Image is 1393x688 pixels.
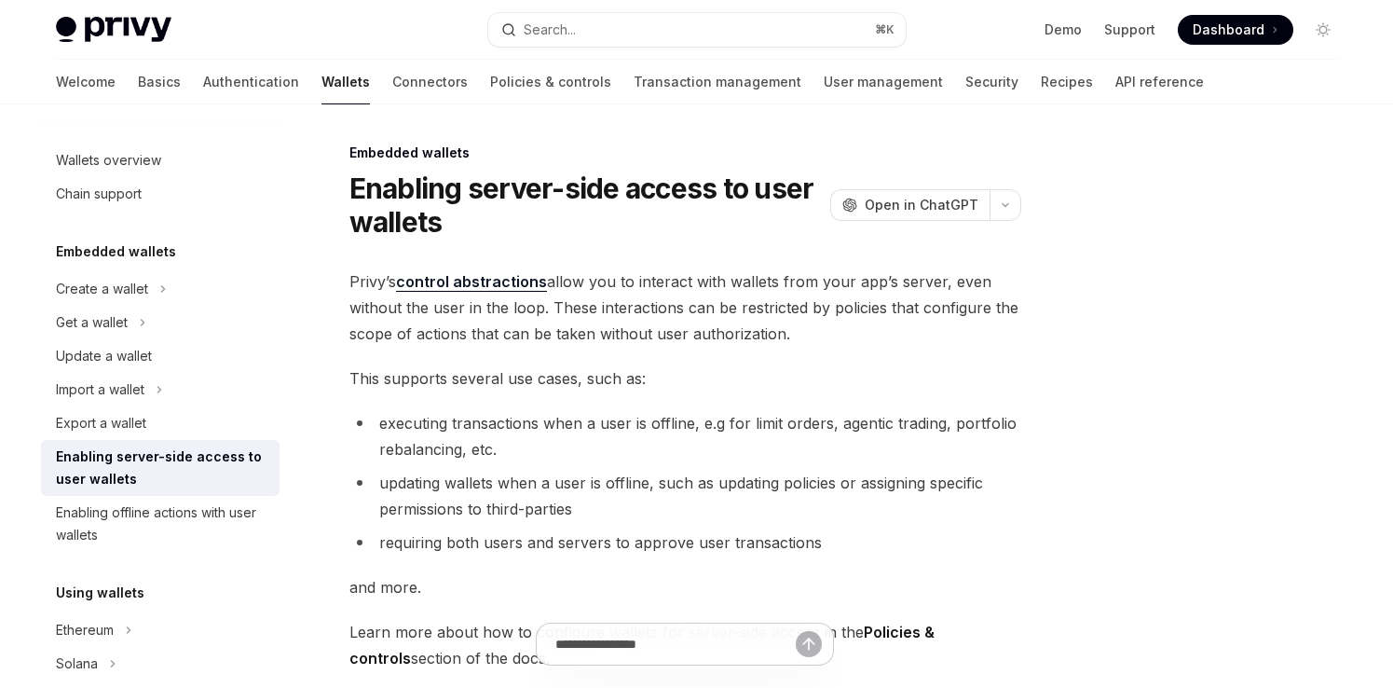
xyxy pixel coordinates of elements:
div: Enabling offline actions with user wallets [56,502,268,546]
div: Create a wallet [56,278,148,300]
a: Policies & controls [490,60,611,104]
div: Import a wallet [56,378,144,401]
span: This supports several use cases, such as: [349,365,1021,392]
a: Support [1104,21,1155,39]
li: executing transactions when a user is offline, e.g for limit orders, agentic trading, portfolio r... [349,410,1021,462]
div: Wallets overview [56,149,161,172]
img: light logo [56,17,171,43]
a: control abstractions [396,272,547,292]
li: requiring both users and servers to approve user transactions [349,530,1021,556]
span: and more. [349,574,1021,600]
div: Solana [56,653,98,675]
a: Wallets overview [41,144,280,177]
a: Welcome [56,60,116,104]
div: Enabling server-side access to user wallets [56,446,268,490]
a: Export a wallet [41,406,280,440]
button: Open in ChatGPT [830,189,990,221]
li: updating wallets when a user is offline, such as updating policies or assigning specific permissi... [349,470,1021,522]
span: ⌘ K [875,22,895,37]
button: Search...⌘K [488,13,906,47]
span: Dashboard [1193,21,1264,39]
a: Dashboard [1178,15,1293,45]
div: Update a wallet [56,345,152,367]
span: Open in ChatGPT [865,196,978,214]
a: Wallets [321,60,370,104]
div: Chain support [56,183,142,205]
button: Toggle dark mode [1308,15,1338,45]
h1: Enabling server-side access to user wallets [349,172,823,239]
a: Enabling offline actions with user wallets [41,496,280,552]
a: Connectors [392,60,468,104]
a: Update a wallet [41,339,280,373]
a: Transaction management [634,60,801,104]
button: Send message [796,631,822,657]
a: Basics [138,60,181,104]
h5: Embedded wallets [56,241,176,263]
a: Recipes [1041,60,1093,104]
div: Get a wallet [56,311,128,334]
a: Enabling server-side access to user wallets [41,440,280,496]
div: Export a wallet [56,412,146,434]
a: API reference [1115,60,1204,104]
span: Privy’s allow you to interact with wallets from your app’s server, even without the user in the l... [349,268,1021,347]
div: Ethereum [56,619,114,641]
div: Embedded wallets [349,144,1021,162]
a: Chain support [41,177,280,211]
a: User management [824,60,943,104]
a: Demo [1045,21,1082,39]
h5: Using wallets [56,582,144,604]
a: Security [965,60,1018,104]
div: Search... [524,19,576,41]
a: Authentication [203,60,299,104]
